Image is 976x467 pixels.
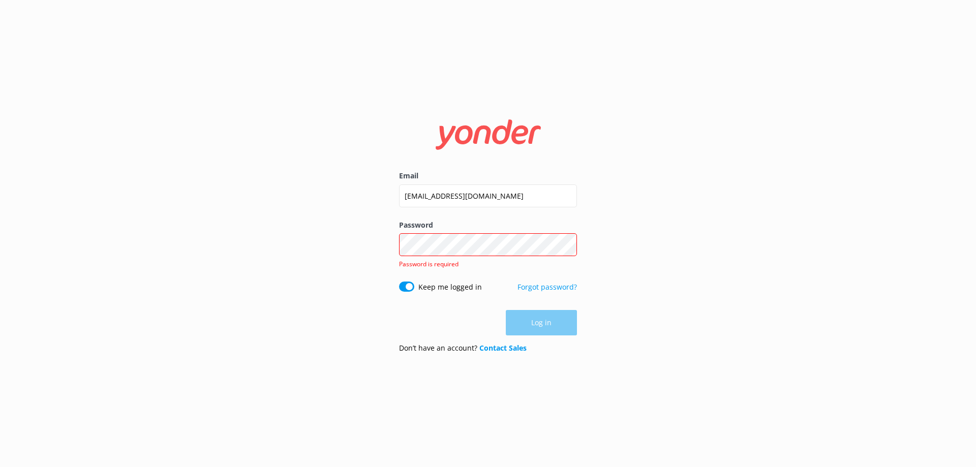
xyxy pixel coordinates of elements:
[399,260,459,268] span: Password is required
[399,170,577,181] label: Email
[517,282,577,292] a: Forgot password?
[399,220,577,231] label: Password
[418,282,482,293] label: Keep me logged in
[399,184,577,207] input: user@emailaddress.com
[399,343,527,354] p: Don’t have an account?
[557,235,577,255] button: Show password
[479,343,527,353] a: Contact Sales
